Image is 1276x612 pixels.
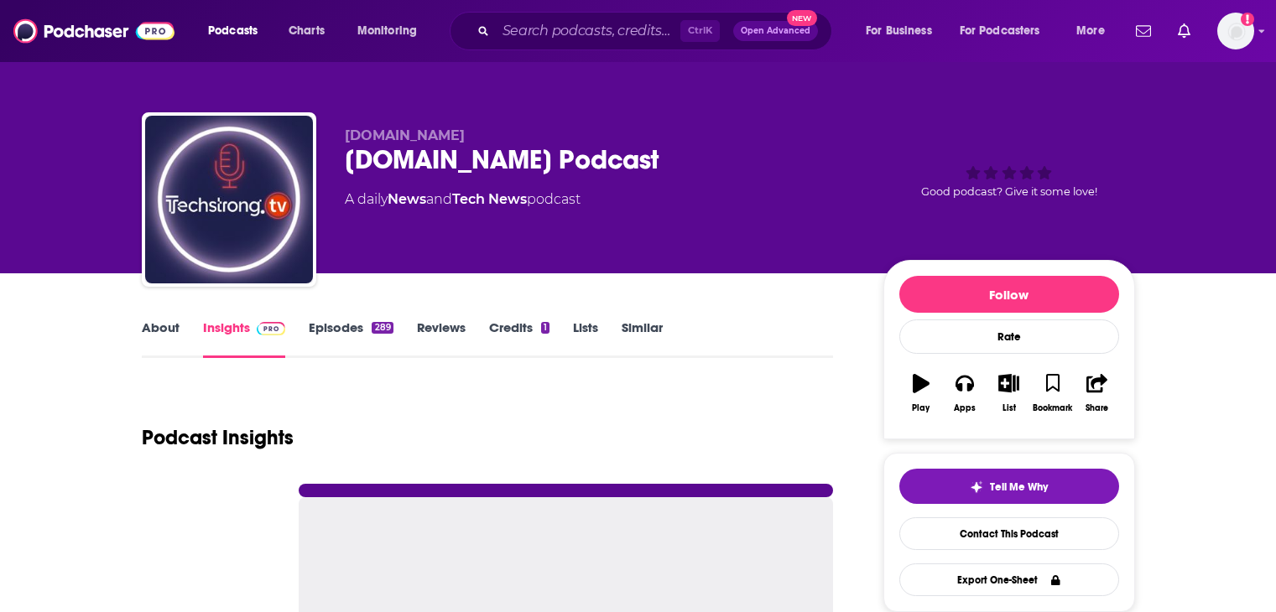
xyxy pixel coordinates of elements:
[496,18,680,44] input: Search podcasts, credits, & more...
[345,127,465,143] span: [DOMAIN_NAME]
[466,12,848,50] div: Search podcasts, credits, & more...
[1065,18,1126,44] button: open menu
[899,276,1119,313] button: Follow
[1241,13,1254,26] svg: Add a profile image
[142,425,294,450] h1: Podcast Insights
[741,27,810,35] span: Open Advanced
[1033,403,1072,413] div: Bookmark
[1003,403,1016,413] div: List
[309,319,393,358] a: Episodes289
[346,18,439,44] button: open menu
[912,403,930,413] div: Play
[970,480,983,494] img: tell me why sparkle
[1217,13,1254,49] button: Show profile menu
[278,18,335,44] a: Charts
[733,21,818,41] button: Open AdvancedNew
[208,19,258,43] span: Podcasts
[417,319,466,358] a: Reviews
[289,19,325,43] span: Charts
[357,19,417,43] span: Monitoring
[541,322,549,334] div: 1
[13,15,174,47] img: Podchaser - Follow, Share and Rate Podcasts
[990,480,1048,494] span: Tell Me Why
[949,18,1065,44] button: open menu
[787,10,817,26] span: New
[883,127,1135,231] div: Good podcast? Give it some love!
[1075,363,1118,423] button: Share
[345,189,581,210] div: A daily podcast
[866,19,932,43] span: For Business
[899,319,1119,354] div: Rate
[899,469,1119,504] button: tell me why sparkleTell Me Why
[142,319,180,358] a: About
[921,185,1097,198] span: Good podcast? Give it some love!
[899,517,1119,550] a: Contact This Podcast
[680,20,720,42] span: Ctrl K
[1171,17,1197,45] a: Show notifications dropdown
[899,563,1119,596] button: Export One-Sheet
[960,19,1040,43] span: For Podcasters
[854,18,953,44] button: open menu
[573,319,598,358] a: Lists
[1217,13,1254,49] img: User Profile
[489,319,549,358] a: Credits1
[1217,13,1254,49] span: Logged in as amoscac10
[954,403,976,413] div: Apps
[622,319,663,358] a: Similar
[203,319,286,358] a: InsightsPodchaser Pro
[145,116,313,283] img: Techstrong.tv Podcast
[257,322,286,335] img: Podchaser Pro
[1076,19,1105,43] span: More
[899,363,943,423] button: Play
[426,191,452,207] span: and
[388,191,426,207] a: News
[452,191,527,207] a: Tech News
[372,322,393,334] div: 289
[1031,363,1075,423] button: Bookmark
[1129,17,1158,45] a: Show notifications dropdown
[987,363,1030,423] button: List
[1086,403,1108,413] div: Share
[943,363,987,423] button: Apps
[196,18,279,44] button: open menu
